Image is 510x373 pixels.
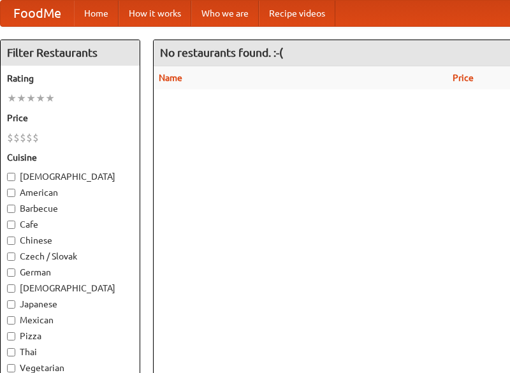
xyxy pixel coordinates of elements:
label: Barbecue [7,202,133,215]
li: $ [26,131,33,145]
input: Pizza [7,332,15,340]
label: Cafe [7,218,133,231]
label: Thai [7,346,133,358]
label: Chinese [7,234,133,247]
h5: Rating [7,72,133,85]
li: ★ [7,91,17,105]
li: $ [13,131,20,145]
input: German [7,268,15,277]
label: [DEMOGRAPHIC_DATA] [7,170,133,183]
label: Pizza [7,330,133,342]
input: American [7,189,15,197]
label: American [7,186,133,199]
li: ★ [45,91,55,105]
a: Name [159,73,182,83]
h4: Filter Restaurants [1,40,140,66]
label: Czech / Slovak [7,250,133,263]
ng-pluralize: No restaurants found. :-( [160,47,283,59]
input: [DEMOGRAPHIC_DATA] [7,173,15,181]
input: Barbecue [7,205,15,213]
label: German [7,266,133,279]
a: FoodMe [1,1,74,26]
h5: Price [7,112,133,124]
label: Japanese [7,298,133,311]
input: Chinese [7,237,15,245]
a: How it works [119,1,191,26]
a: Recipe videos [259,1,335,26]
li: ★ [26,91,36,105]
li: ★ [36,91,45,105]
a: Who we are [191,1,259,26]
input: Mexican [7,316,15,325]
h5: Cuisine [7,151,133,164]
li: $ [33,131,39,145]
input: Cafe [7,221,15,229]
a: Price [453,73,474,83]
label: Mexican [7,314,133,326]
li: $ [7,131,13,145]
input: Czech / Slovak [7,252,15,261]
input: Vegetarian [7,364,15,372]
input: Thai [7,348,15,356]
li: ★ [17,91,26,105]
li: $ [20,131,26,145]
input: [DEMOGRAPHIC_DATA] [7,284,15,293]
input: Japanese [7,300,15,309]
a: Home [74,1,119,26]
label: [DEMOGRAPHIC_DATA] [7,282,133,295]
